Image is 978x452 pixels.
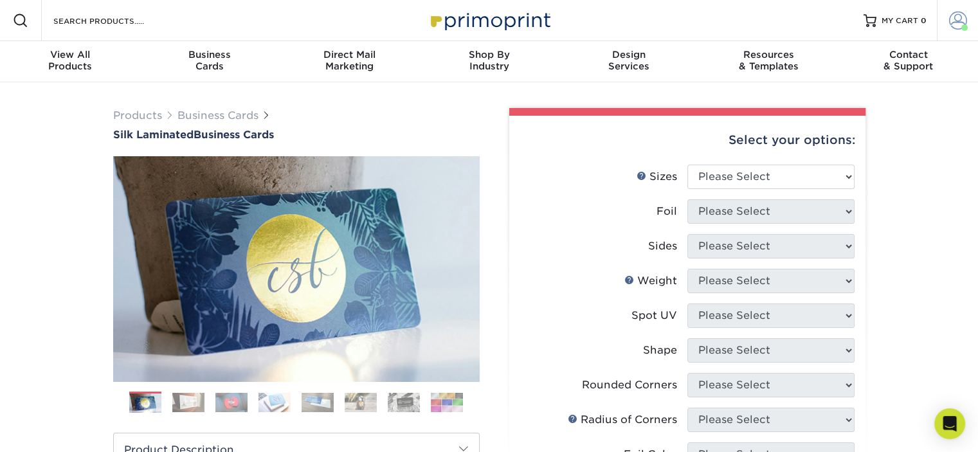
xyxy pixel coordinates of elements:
img: Business Cards 05 [302,393,334,412]
a: BusinessCards [140,41,279,82]
div: Services [559,49,698,72]
img: Silk Laminated 01 [113,86,480,452]
img: Business Cards 08 [431,393,463,412]
a: Products [113,109,162,122]
a: DesignServices [559,41,698,82]
a: Shop ByIndustry [419,41,559,82]
img: Primoprint [425,6,554,34]
div: Spot UV [631,308,677,323]
div: Rounded Corners [582,377,677,393]
img: Business Cards 02 [172,393,204,412]
div: Select your options: [520,116,855,165]
iframe: Google Customer Reviews [3,413,109,447]
span: 0 [921,16,927,25]
span: Direct Mail [280,49,419,60]
a: Business Cards [177,109,258,122]
span: Contact [838,49,978,60]
a: Resources& Templates [698,41,838,82]
img: Business Cards 04 [258,393,291,412]
div: Cards [140,49,279,72]
span: Design [559,49,698,60]
h1: Business Cards [113,129,480,141]
img: Business Cards 01 [129,387,161,419]
img: Business Cards 03 [215,393,248,412]
span: Shop By [419,49,559,60]
a: Silk LaminatedBusiness Cards [113,129,480,141]
span: Resources [698,49,838,60]
div: & Support [838,49,978,72]
div: Shape [643,343,677,358]
div: & Templates [698,49,838,72]
div: Sizes [637,169,677,185]
div: Weight [624,273,677,289]
div: Marketing [280,49,419,72]
a: Direct MailMarketing [280,41,419,82]
div: Sides [648,239,677,254]
span: MY CART [882,15,918,26]
div: Foil [657,204,677,219]
div: Industry [419,49,559,72]
input: SEARCH PRODUCTS..... [52,13,177,28]
div: Radius of Corners [568,412,677,428]
div: Open Intercom Messenger [934,408,965,439]
span: Silk Laminated [113,129,194,141]
img: Business Cards 06 [345,393,377,412]
img: Business Cards 07 [388,393,420,412]
span: Business [140,49,279,60]
a: Contact& Support [838,41,978,82]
